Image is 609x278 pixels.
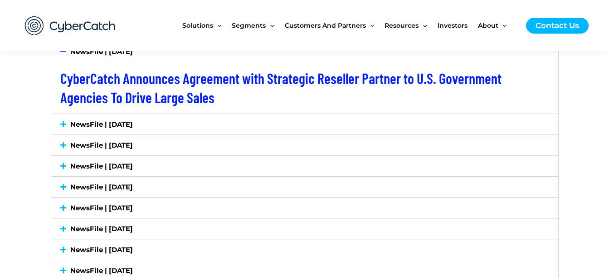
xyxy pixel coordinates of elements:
[70,266,133,275] a: NewsFile | [DATE]
[498,6,507,45] span: Menu Toggle
[70,183,133,191] a: NewsFile | [DATE]
[526,18,589,34] a: Contact Us
[182,6,213,45] span: Solutions
[70,224,133,233] a: NewsFile | [DATE]
[70,204,133,212] a: NewsFile | [DATE]
[478,6,498,45] span: About
[60,69,502,106] a: CyberCatch Announces Agreement with Strategic Reseller Partner to U.S. Government Agencies To Dri...
[70,162,133,170] a: NewsFile | [DATE]
[70,245,133,254] a: NewsFile | [DATE]
[70,141,133,149] a: NewsFile | [DATE]
[266,6,274,45] span: Menu Toggle
[366,6,374,45] span: Menu Toggle
[419,6,427,45] span: Menu Toggle
[232,6,266,45] span: Segments
[385,6,419,45] span: Resources
[182,6,517,45] nav: Site Navigation: New Main Menu
[70,47,133,56] a: NewsFile | [DATE]
[16,7,125,45] img: CyberCatch
[438,6,468,45] span: Investors
[70,120,133,129] a: NewsFile | [DATE]
[285,6,366,45] span: Customers and Partners
[438,6,478,45] a: Investors
[213,6,221,45] span: Menu Toggle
